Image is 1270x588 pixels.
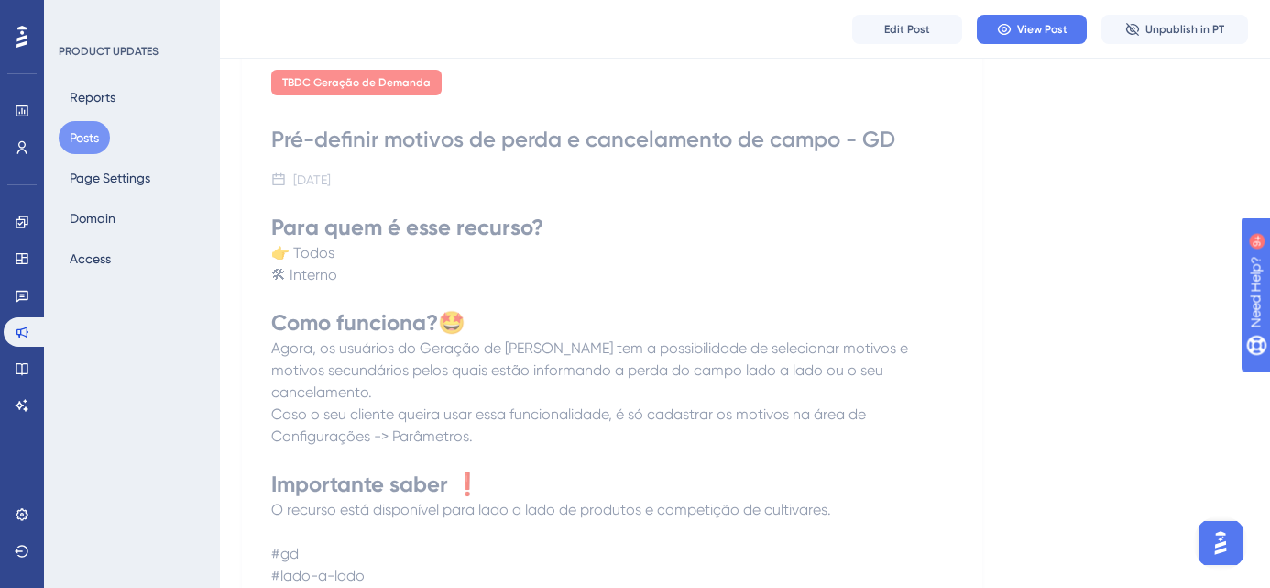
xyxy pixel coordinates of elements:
button: Unpublish in PT [1101,15,1248,44]
span: #gd [271,545,299,562]
span: Agora, os usuários do Geração de [PERSON_NAME] tem a possibilidade de selecionar motivos e motivo... [271,339,912,401]
span: Unpublish in PT [1145,22,1224,37]
button: Reports [59,81,126,114]
span: O recurso está disponível para lado a lado de produtos e competição de cultivares. [271,501,831,518]
button: Page Settings [59,161,161,194]
strong: Como funciona? [271,309,438,336]
div: [DATE] [293,169,331,191]
button: Domain [59,202,126,235]
iframe: UserGuiding AI Assistant Launcher [1193,516,1248,571]
button: Posts [59,121,110,154]
div: 9+ [125,9,136,24]
div: Pré-definir motivos de perda e cancelamento de campo - GD [271,125,953,154]
span: #lado-a-lado [271,567,365,584]
span: 👉 Todos [271,244,334,261]
div: PRODUCT UPDATES [59,44,159,59]
span: Caso o seu cliente queira usar essa funcionalidade, é só cadastrar os motivos na área de Configur... [271,405,870,445]
span: Edit Post [884,22,930,37]
strong: Importante saber ❗ [271,471,481,497]
span: 🤩 [438,310,465,336]
span: View Post [1017,22,1067,37]
span: Need Help? [43,5,115,27]
strong: Para quem é esse recurso? [271,214,543,240]
span: 🛠 Interno [271,266,337,283]
button: Access [59,242,122,275]
button: View Post [977,15,1087,44]
button: Edit Post [852,15,962,44]
div: TBDC Geração de Demanda [271,70,442,95]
